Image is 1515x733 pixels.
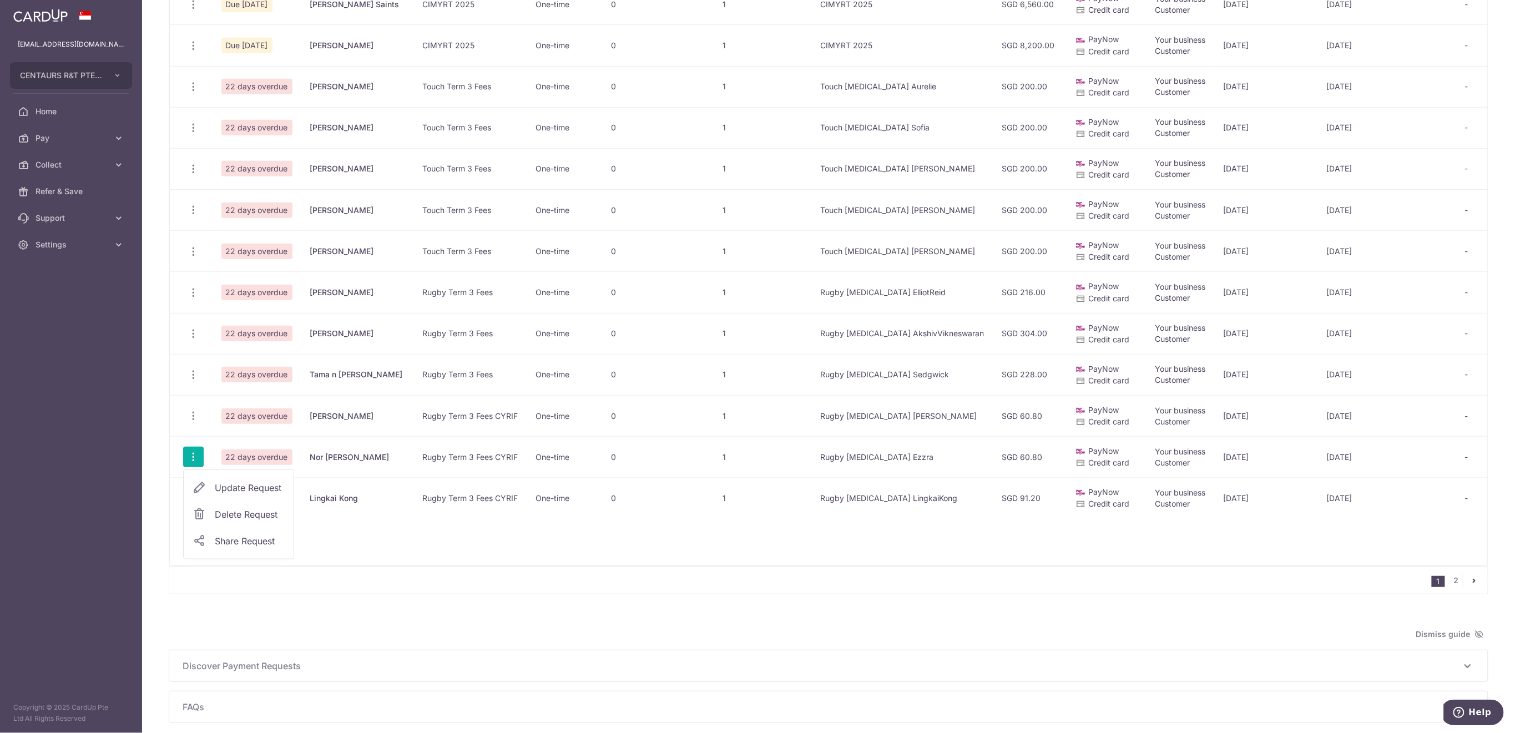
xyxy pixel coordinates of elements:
span: PayNow [1089,281,1119,291]
td: [PERSON_NAME] [301,66,414,107]
td: One-time [527,66,603,107]
img: paynow-md-4fe65508ce96feda548756c5ee0e473c78d4820b8ea51387c6e4ad89e58a5e61.png [1075,405,1087,416]
td: 1 [714,66,812,107]
span: Refer & Save [36,186,109,197]
td: SGD 60.80 [993,436,1067,477]
td: One-time [527,271,603,312]
td: 1 [714,148,812,189]
td: [DATE] [1322,189,1456,230]
td: [DATE] [1322,230,1456,271]
td: Touch Term 3 Fees [414,148,527,189]
p: Discover Payment Requests [183,659,1474,673]
td: [DATE] [1215,107,1322,148]
td: [DATE] [1322,66,1456,107]
span: 22 days overdue [221,449,292,465]
span: Settings [36,239,109,250]
td: CIMYRT 2025 [812,24,993,65]
td: Rugby Term 3 Fees [414,354,527,395]
td: Touch [MEDICAL_DATA] Sofia [812,107,993,148]
td: 1 [714,189,812,230]
td: Rugby Term 3 Fees [414,313,527,354]
td: One-time [527,477,603,518]
td: [PERSON_NAME] [301,271,414,312]
span: Credit card [1089,376,1130,385]
td: One-time [527,313,603,354]
span: PayNow [1089,446,1119,456]
span: Collect [36,159,109,170]
span: FAQs [183,700,1461,714]
img: CardUp [13,9,68,22]
td: [PERSON_NAME] [301,189,414,230]
span: Your business [1155,406,1206,415]
td: [DATE] [1322,436,1456,477]
td: [DATE] [1215,148,1322,189]
td: [DATE] [1215,436,1322,477]
button: CENTAURS R&T PTE. LTD. [10,62,132,89]
td: 0 [603,477,714,518]
span: Credit card [1089,129,1130,138]
td: [PERSON_NAME] [301,107,414,148]
td: 0 [603,107,714,148]
td: [DATE] [1322,107,1456,148]
span: Customer [1155,417,1190,426]
td: SGD 200.00 [993,230,1067,271]
img: paynow-md-4fe65508ce96feda548756c5ee0e473c78d4820b8ea51387c6e4ad89e58a5e61.png [1075,323,1087,334]
td: [DATE] [1215,189,1322,230]
td: One-time [527,436,603,477]
td: [DATE] [1322,477,1456,518]
td: 1 [714,107,812,148]
td: 0 [603,436,714,477]
td: One-time [527,354,603,395]
td: Rugby [MEDICAL_DATA] Sedgwick [812,354,993,395]
td: Touch Term 3 Fees [414,189,527,230]
td: SGD 200.00 [993,107,1067,148]
span: Your business [1155,35,1206,44]
td: Rugby Term 3 Fees [414,271,527,312]
td: Lingkai Kong [301,477,414,518]
span: Your business [1155,200,1206,209]
span: Discover Payment Requests [183,659,1461,673]
td: [PERSON_NAME] [301,148,414,189]
span: Customer [1155,169,1190,179]
td: 0 [603,24,714,65]
span: Credit card [1089,499,1130,508]
td: Rugby [MEDICAL_DATA] Ezzra [812,436,993,477]
p: [EMAIL_ADDRESS][DOMAIN_NAME] [18,39,124,50]
span: 22 days overdue [221,203,292,218]
td: 0 [603,271,714,312]
td: 1 [714,354,812,395]
td: SGD 91.20 [993,477,1067,518]
span: 22 days overdue [221,120,292,135]
td: One-time [527,189,603,230]
td: 0 [603,313,714,354]
td: [DATE] [1215,66,1322,107]
span: 22 days overdue [221,244,292,259]
td: [DATE] [1215,354,1322,395]
td: One-time [527,230,603,271]
span: Customer [1155,87,1190,97]
img: paynow-md-4fe65508ce96feda548756c5ee0e473c78d4820b8ea51387c6e4ad89e58a5e61.png [1075,364,1087,375]
td: 1 [714,436,812,477]
span: PayNow [1089,487,1119,497]
span: PayNow [1089,405,1119,414]
td: Tama n [PERSON_NAME] [301,354,414,395]
td: SGD 304.00 [993,313,1067,354]
td: [PERSON_NAME] [301,313,414,354]
span: Customer [1155,252,1190,261]
span: PayNow [1089,364,1119,373]
span: 22 days overdue [221,285,292,300]
td: One-time [527,24,603,65]
td: One-time [527,107,603,148]
td: Rugby Term 3 Fees CYRIF [414,395,527,436]
span: Customer [1155,5,1190,14]
li: 1 [1432,576,1445,587]
img: paynow-md-4fe65508ce96feda548756c5ee0e473c78d4820b8ea51387c6e4ad89e58a5e61.png [1075,282,1087,293]
td: Rugby Term 3 Fees CYRIF [414,436,527,477]
td: 0 [603,230,714,271]
span: PayNow [1089,117,1119,127]
td: Touch [MEDICAL_DATA] [PERSON_NAME] [812,148,993,189]
td: [PERSON_NAME] [301,230,414,271]
span: Your business [1155,282,1206,291]
td: Rugby [MEDICAL_DATA] AkshivVikneswaran [812,313,993,354]
span: Customer [1155,458,1190,467]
